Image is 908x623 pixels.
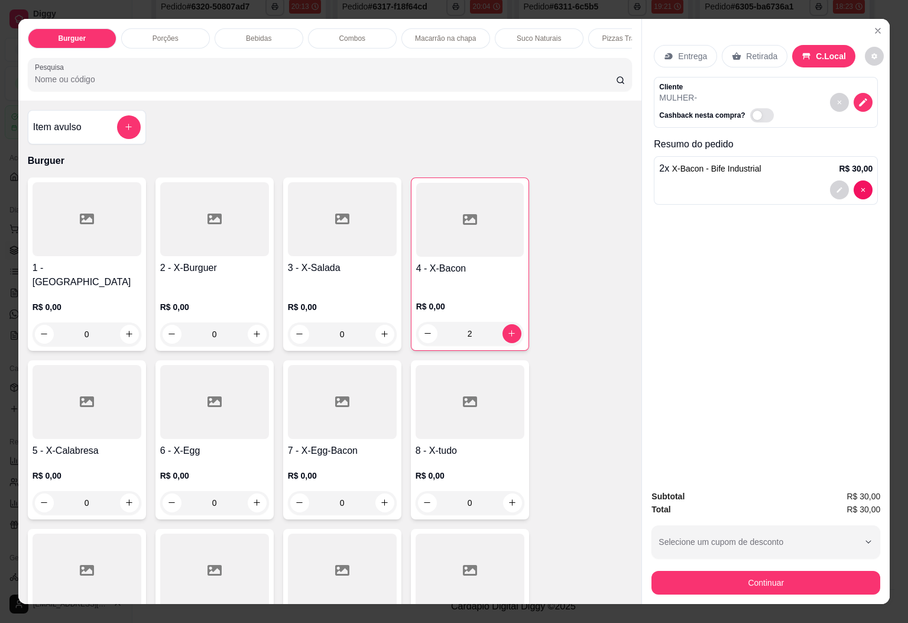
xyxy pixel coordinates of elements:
button: decrease-product-quantity [865,47,884,66]
p: Porções [153,34,179,43]
strong: Subtotal [651,492,685,501]
button: decrease-product-quantity [830,93,849,112]
p: R$ 0,00 [33,470,141,482]
h4: 2 - X-Burguer [160,261,269,275]
p: 2 x [659,162,761,176]
p: Entrega [678,50,707,62]
p: R$ 0,00 [288,470,397,482]
button: decrease-product-quantity [830,180,849,199]
p: Macarrão na chapa [415,34,476,43]
p: R$ 0,00 [33,301,141,313]
h4: 4 - X-Bacon [416,262,524,276]
button: Close [868,21,887,40]
strong: Total [651,505,670,514]
h4: 1 - [GEOGRAPHIC_DATA] [33,261,141,289]
p: MULHER - [659,92,778,104]
input: Pesquisa [35,73,616,85]
p: R$ 0,00 [416,470,524,482]
h4: 3 - X-Salada [288,261,397,275]
h4: 5 - X-Calabresa [33,444,141,458]
h4: Item avulso [33,120,82,134]
p: Bebidas [246,34,271,43]
p: R$ 0,00 [160,301,269,313]
p: Burguer [28,154,633,168]
span: X-Bacon - Bife Industrial [672,164,761,173]
p: R$ 0,00 [416,301,524,312]
p: Pizzas Tradicionais [602,34,663,43]
p: Burguer [58,34,86,43]
span: R$ 30,00 [847,490,880,503]
h4: 6 - X-Egg [160,444,269,458]
p: Combos [339,34,365,43]
label: Pesquisa [35,62,68,72]
p: C.Local [816,50,846,62]
h4: 7 - X-Egg-Bacon [288,444,397,458]
p: Suco Naturais [517,34,561,43]
h4: 8 - X-tudo [416,444,524,458]
button: decrease-product-quantity [854,93,873,112]
button: add-separate-item [117,115,141,139]
button: Continuar [651,571,880,595]
p: Cashback nesta compra? [659,111,745,120]
p: Retirada [746,50,777,62]
p: R$ 30,00 [839,163,873,175]
span: R$ 30,00 [847,503,880,516]
label: Automatic updates [750,108,779,122]
button: decrease-product-quantity [854,180,873,199]
p: R$ 0,00 [288,301,397,313]
p: Resumo do pedido [654,137,878,151]
p: R$ 0,00 [160,470,269,482]
button: Selecione um cupom de desconto [651,525,880,559]
p: Cliente [659,82,778,92]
